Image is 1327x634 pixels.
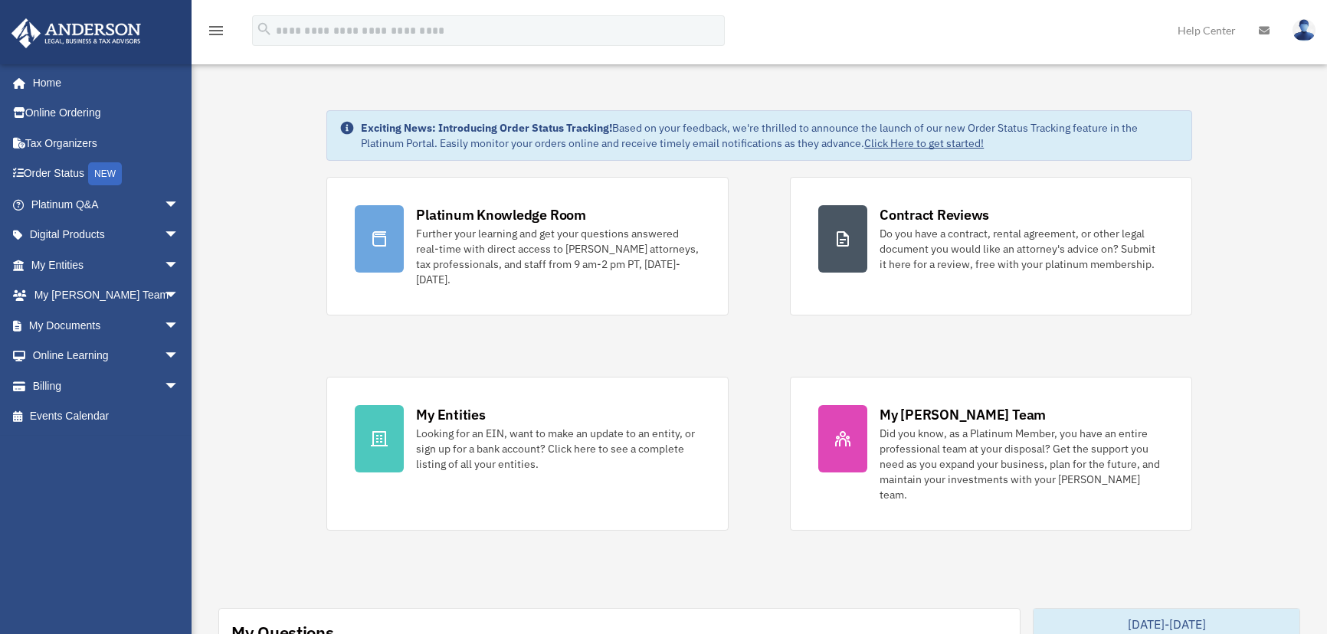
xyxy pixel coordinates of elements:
[11,280,202,311] a: My [PERSON_NAME] Teamarrow_drop_down
[361,121,612,135] strong: Exciting News: Introducing Order Status Tracking!
[164,220,195,251] span: arrow_drop_down
[164,280,195,312] span: arrow_drop_down
[164,371,195,402] span: arrow_drop_down
[164,310,195,342] span: arrow_drop_down
[88,162,122,185] div: NEW
[416,426,700,472] div: Looking for an EIN, want to make an update to an entity, or sign up for a bank account? Click her...
[11,189,202,220] a: Platinum Q&Aarrow_drop_down
[361,120,1179,151] div: Based on your feedback, we're thrilled to announce the launch of our new Order Status Tracking fe...
[11,158,202,190] a: Order StatusNEW
[790,377,1192,531] a: My [PERSON_NAME] Team Did you know, as a Platinum Member, you have an entire professional team at...
[7,18,146,48] img: Anderson Advisors Platinum Portal
[207,27,225,40] a: menu
[164,189,195,221] span: arrow_drop_down
[256,21,273,38] i: search
[326,377,729,531] a: My Entities Looking for an EIN, want to make an update to an entity, or sign up for a bank accoun...
[416,226,700,287] div: Further your learning and get your questions answered real-time with direct access to [PERSON_NAM...
[11,250,202,280] a: My Entitiesarrow_drop_down
[11,220,202,250] a: Digital Productsarrow_drop_down
[880,405,1046,424] div: My [PERSON_NAME] Team
[11,98,202,129] a: Online Ordering
[207,21,225,40] i: menu
[11,341,202,371] a: Online Learningarrow_drop_down
[1293,19,1316,41] img: User Pic
[11,310,202,341] a: My Documentsarrow_drop_down
[790,177,1192,315] a: Contract Reviews Do you have a contract, rental agreement, or other legal document you would like...
[164,341,195,372] span: arrow_drop_down
[11,401,202,432] a: Events Calendar
[880,205,989,224] div: Contract Reviews
[326,177,729,315] a: Platinum Knowledge Room Further your learning and get your questions answered real-time with dire...
[416,405,485,424] div: My Entities
[11,128,202,158] a: Tax Organizers
[880,426,1164,502] div: Did you know, as a Platinum Member, you have an entire professional team at your disposal? Get th...
[880,226,1164,272] div: Do you have a contract, rental agreement, or other legal document you would like an attorney's ad...
[864,136,984,150] a: Click Here to get started!
[164,250,195,281] span: arrow_drop_down
[416,205,586,224] div: Platinum Knowledge Room
[11,371,202,401] a: Billingarrow_drop_down
[11,67,195,98] a: Home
